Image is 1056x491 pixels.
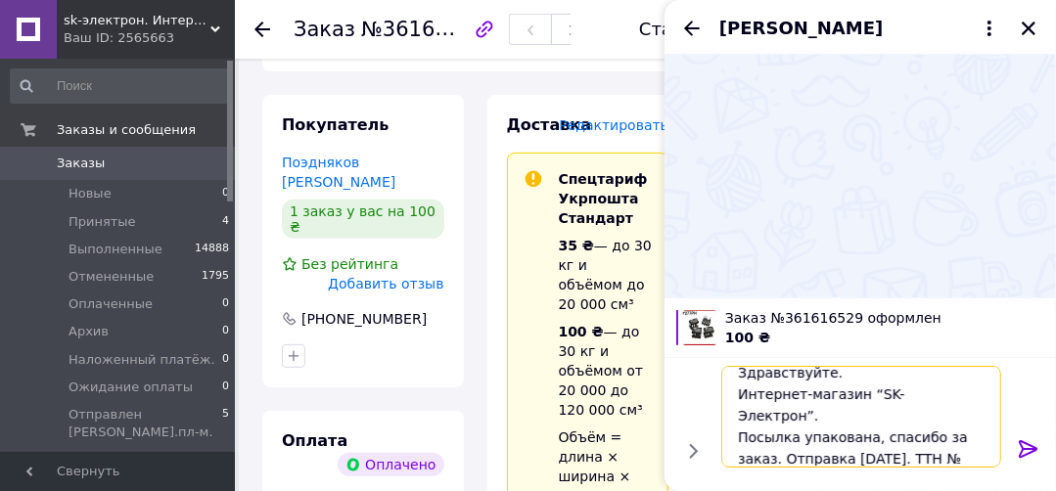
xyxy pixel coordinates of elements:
[64,29,235,47] div: Ваш ID: 2565663
[254,20,270,39] div: Вернуться назад
[725,308,1044,328] span: Заказ №361616529 оформлен
[639,20,770,39] div: Статус заказа
[680,17,704,40] button: Назад
[721,366,1001,468] textarea: Здравствуйте. Интернет-магазин “SK-Электрон”. Посылка упакована, спасибо за заказ. Отправка [DATE...
[222,323,229,340] span: 0
[559,236,653,314] div: — до 30 кг и объёмом до 20 000 см³
[69,295,153,313] span: Оплаченные
[69,268,154,286] span: Отмененные
[222,185,229,202] span: 0
[559,322,653,420] div: — до 30 кг и объёмом от 20 000 до 120 000 см³
[328,276,443,291] span: Добавить отзыв
[69,213,136,231] span: Принятые
[282,155,395,190] a: Поэдняков [PERSON_NAME]
[507,115,592,134] span: Доставка
[69,323,109,340] span: Архив
[195,241,229,258] span: 14888
[559,171,648,226] span: Спецтариф Укрпошта Стандарт
[301,256,398,272] span: Без рейтинга
[559,324,604,339] span: 100 ₴
[69,406,222,441] span: Отправлен [PERSON_NAME].пл-м.
[282,115,389,134] span: Покупатель
[299,309,429,329] div: [PHONE_NUMBER]
[222,351,229,369] span: 0
[282,431,347,450] span: Оплата
[10,68,231,104] input: Поиск
[682,310,717,345] img: 1510746143_w100_h100_tny277pn-shim-kontroller-pitaniya.jpg
[559,238,594,253] span: 35 ₴
[559,117,668,133] span: Редактировать
[1017,17,1040,40] button: Закрыть
[222,379,229,396] span: 0
[64,12,210,29] span: sk-электрон. Интернет магазин электронных изделий и компонентов.
[725,330,770,345] span: 100 ₴
[719,16,883,41] span: [PERSON_NAME]
[57,121,196,139] span: Заказы и сообщения
[338,453,443,476] div: Оплачено
[222,295,229,313] span: 0
[69,241,162,258] span: Выполненные
[222,213,229,231] span: 4
[57,155,105,172] span: Заказы
[361,17,500,41] span: №361616529
[69,185,112,202] span: Новые
[202,268,229,286] span: 1795
[69,379,193,396] span: Ожидание оплаты
[69,351,215,369] span: Наложенный платёж.
[680,438,706,464] button: Показать кнопки
[282,200,444,239] div: 1 заказ у вас на 100 ₴
[719,16,1001,41] button: [PERSON_NAME]
[222,406,229,441] span: 5
[294,18,355,41] span: Заказ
